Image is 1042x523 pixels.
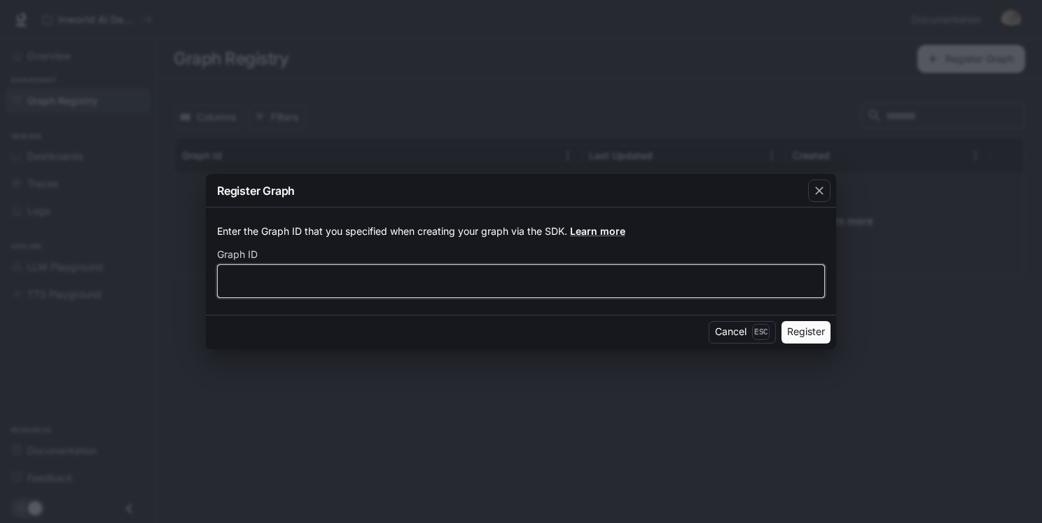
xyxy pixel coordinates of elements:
[570,225,625,237] a: Learn more
[217,224,825,238] p: Enter the Graph ID that you specified when creating your graph via the SDK.
[217,182,295,199] p: Register Graph
[752,324,770,339] p: Esc
[217,250,258,259] p: Graph ID
[709,321,776,344] button: CancelEsc
[781,321,831,344] button: Register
